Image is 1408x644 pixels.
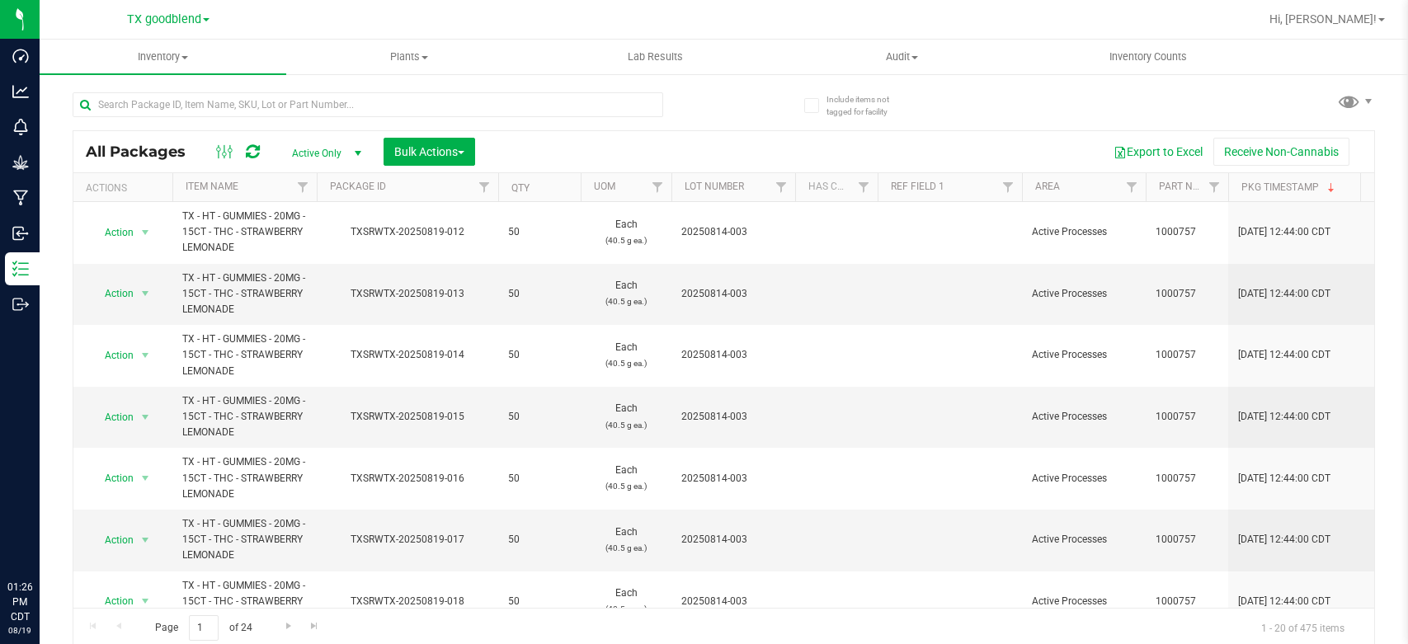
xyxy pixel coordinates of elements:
[86,143,202,161] span: All Packages
[685,181,744,192] a: Lot Number
[1156,471,1218,487] span: 1000757
[1269,12,1377,26] span: Hi, [PERSON_NAME]!
[314,409,501,425] div: TXSRWTX-20250819-015
[90,344,134,367] span: Action
[40,49,286,64] span: Inventory
[1087,49,1209,64] span: Inventory Counts
[891,181,944,192] a: Ref Field 1
[508,224,571,240] span: 50
[508,471,571,487] span: 50
[90,221,134,244] span: Action
[86,182,166,194] div: Actions
[182,331,307,379] span: TX - HT - GUMMIES - 20MG - 15CT - THC - STRAWBERRY LEMONADE
[1241,181,1338,193] a: Pkg Timestamp
[508,286,571,302] span: 50
[591,417,662,433] p: (40.5 g ea.)
[1156,594,1218,609] span: 1000757
[12,225,29,242] inline-svg: Inbound
[384,138,475,166] button: Bulk Actions
[681,286,785,302] span: 20250814-003
[795,173,878,202] th: Has COA
[591,340,662,371] span: Each
[90,467,134,490] span: Action
[681,594,785,609] span: 20250814-003
[1035,181,1060,192] a: Area
[12,261,29,277] inline-svg: Inventory
[1238,532,1330,548] span: [DATE] 12:44:00 CDT
[681,347,785,363] span: 20250814-003
[1238,347,1330,363] span: [DATE] 12:44:00 CDT
[135,221,156,244] span: select
[303,615,327,637] a: Go to the last page
[90,282,134,305] span: Action
[768,173,795,201] a: Filter
[1201,173,1228,201] a: Filter
[779,49,1024,64] span: Audit
[681,471,785,487] span: 20250814-003
[1238,409,1330,425] span: [DATE] 12:44:00 CDT
[189,615,219,641] input: 1
[471,173,498,201] a: Filter
[1032,347,1136,363] span: Active Processes
[532,40,779,74] a: Lab Results
[186,181,238,192] a: Item Name
[508,409,571,425] span: 50
[90,529,134,552] span: Action
[591,401,662,432] span: Each
[182,209,307,256] span: TX - HT - GUMMIES - 20MG - 15CT - THC - STRAWBERRY LEMONADE
[1248,615,1358,640] span: 1 - 20 of 475 items
[1156,532,1218,548] span: 1000757
[591,278,662,309] span: Each
[287,49,532,64] span: Plants
[127,12,201,26] span: TX goodblend
[591,217,662,248] span: Each
[511,182,530,194] a: Qty
[135,529,156,552] span: select
[330,181,386,192] a: Package ID
[182,516,307,564] span: TX - HT - GUMMIES - 20MG - 15CT - THC - STRAWBERRY LEMONADE
[591,585,662,617] span: Each
[286,40,533,74] a: Plants
[508,594,571,609] span: 50
[182,454,307,502] span: TX - HT - GUMMIES - 20MG - 15CT - THC - STRAWBERRY LEMONADE
[40,40,286,74] a: Inventory
[591,233,662,248] p: (40.5 g ea.)
[1238,594,1330,609] span: [DATE] 12:44:00 CDT
[681,409,785,425] span: 20250814-003
[591,463,662,494] span: Each
[1103,138,1213,166] button: Export to Excel
[135,282,156,305] span: select
[1238,471,1330,487] span: [DATE] 12:44:00 CDT
[1156,347,1218,363] span: 1000757
[12,190,29,206] inline-svg: Manufacturing
[314,532,501,548] div: TXSRWTX-20250819-017
[1159,181,1225,192] a: Part Number
[850,173,878,201] a: Filter
[314,347,501,363] div: TXSRWTX-20250819-014
[681,224,785,240] span: 20250814-003
[591,540,662,556] p: (40.5 g ea.)
[1032,532,1136,548] span: Active Processes
[644,173,671,201] a: Filter
[681,532,785,548] span: 20250814-003
[141,615,266,641] span: Page of 24
[591,355,662,371] p: (40.5 g ea.)
[12,154,29,171] inline-svg: Grow
[508,532,571,548] span: 50
[1032,224,1136,240] span: Active Processes
[605,49,705,64] span: Lab Results
[995,173,1022,201] a: Filter
[290,173,317,201] a: Filter
[7,580,32,624] p: 01:26 PM CDT
[182,270,307,318] span: TX - HT - GUMMIES - 20MG - 15CT - THC - STRAWBERRY LEMONADE
[1032,471,1136,487] span: Active Processes
[314,594,501,609] div: TXSRWTX-20250819-018
[779,40,1025,74] a: Audit
[12,296,29,313] inline-svg: Outbound
[826,93,909,118] span: Include items not tagged for facility
[594,181,615,192] a: UOM
[591,478,662,494] p: (40.5 g ea.)
[182,578,307,626] span: TX - HT - GUMMIES - 20MG - 15CT - THC - STRAWBERRY LEMONADE
[1118,173,1146,201] a: Filter
[135,344,156,367] span: select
